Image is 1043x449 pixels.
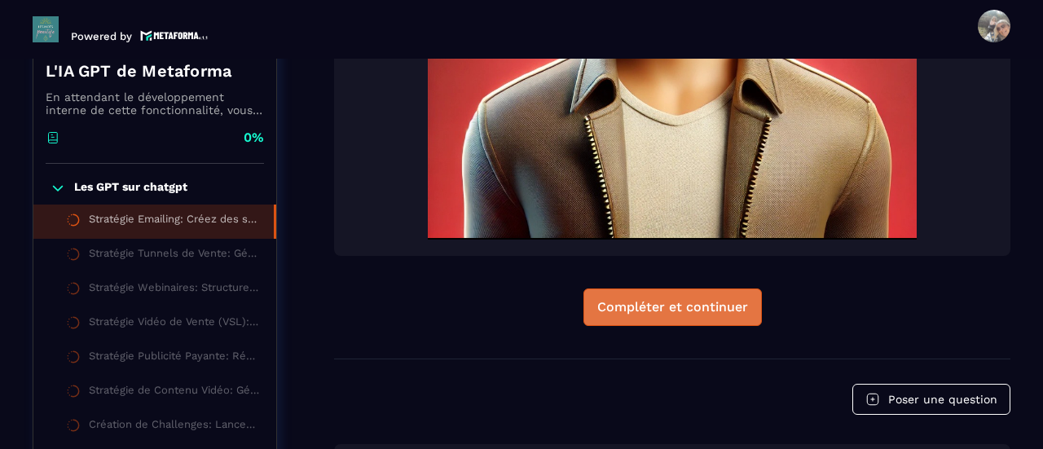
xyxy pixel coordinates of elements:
p: 0% [244,129,264,147]
p: Powered by [71,30,132,42]
div: Stratégie Vidéo de Vente (VSL): Concevez une vidéo de vente puissante qui transforme les prospect... [89,315,260,333]
div: Stratégie Webinaires: Structurez un webinaire impactant qui captive et vend [89,281,260,299]
button: Poser une question [852,384,1010,415]
img: logo-branding [33,16,59,42]
p: En attendant le développement interne de cette fonctionnalité, vous pouvez déjà l’utiliser avec C... [46,90,264,117]
img: logo [140,29,209,42]
div: Compléter et continuer [597,299,748,315]
div: Stratégie Tunnels de Vente: Générez des textes ultra persuasifs pour maximiser vos conversions [89,247,260,265]
h4: L'IA GPT de Metaforma [46,59,264,82]
div: Création de Challenges: Lancez un challenge impactant qui engage et convertit votre audience [89,418,260,436]
p: Les GPT sur chatgpt [74,180,187,196]
div: Stratégie Emailing: Créez des séquences email irrésistibles qui engagent et convertissent. [89,213,257,231]
div: Stratégie de Contenu Vidéo: Générez des idées et scripts vidéos viraux pour booster votre audience [89,384,260,402]
button: Compléter et continuer [583,288,762,326]
div: Stratégie Publicité Payante: Rédigez des pubs percutantes qui captent l’attention et réduisent vo... [89,350,260,368]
